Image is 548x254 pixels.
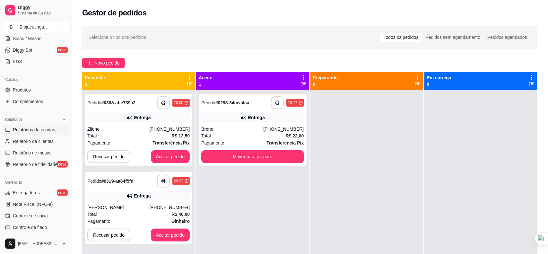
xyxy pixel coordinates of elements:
div: Gerenciar [3,177,69,188]
a: Entregadoresnovo [3,188,69,198]
div: [PERSON_NAME] [87,204,149,211]
button: Aceitar pedido [151,150,190,163]
a: Relatórios de vendas [3,125,69,135]
span: plus [87,61,92,65]
span: Selecione o tipo dos pedidos [89,34,146,41]
div: Pedidos agendados [484,33,531,42]
strong: Dinheiro [171,219,190,224]
span: Relatórios [5,117,22,122]
div: Catálogo [3,74,69,85]
p: Preparando [313,74,338,81]
span: B [8,24,14,30]
p: 2 [85,81,105,87]
div: Zilene [87,126,149,132]
span: Pedido [87,100,101,105]
span: Pagamento [87,218,110,225]
span: [EMAIL_ADDRESS][DOMAIN_NAME] [18,241,59,246]
span: Controle de fiado [13,224,47,231]
span: Complementos [13,98,43,105]
h2: Gestor de pedidos [82,8,147,18]
span: Produtos [13,87,31,93]
a: Nota Fiscal (NFC-e) [3,199,69,209]
span: Relatórios de vendas [13,127,55,133]
span: Controle de caixa [13,213,48,219]
strong: # 0308-abe739a2 [101,100,136,105]
strong: Transferência Pix [267,140,304,145]
div: Pedidos sem agendamento [422,33,484,42]
p: 0 [313,81,338,87]
span: Nota Fiscal (NFC-e) [13,201,53,207]
strong: R$ 13,50 [171,133,190,138]
strong: Transferência Pix [152,140,190,145]
div: Breno [201,126,263,132]
a: Controle de fiado [3,222,69,232]
button: Aceitar pedido [151,229,190,241]
span: Total [87,132,97,139]
span: Salão / Mesas [13,35,41,42]
span: Relatório de clientes [13,138,54,145]
button: Novo pedido [82,58,125,68]
strong: R$ 46,00 [171,212,190,217]
button: Recusar pedido [87,229,130,241]
button: Select a team [3,21,69,33]
div: Entrega [134,114,151,121]
span: Total [87,211,97,218]
span: Sistema de Gestão [18,11,66,16]
span: Pedido [201,100,215,105]
button: Recusar pedido [87,150,130,163]
div: [PHONE_NUMBER] [263,126,304,132]
button: [EMAIL_ADDRESS][DOMAIN_NAME] [3,236,69,251]
strong: # 0298-34cea4aa [215,100,249,105]
div: 10:17 [288,100,297,105]
div: [PHONE_NUMBER] [149,204,190,211]
span: Pagamento [87,139,110,146]
a: DiggySistema de Gestão [3,3,69,18]
div: Entrega [248,114,265,121]
span: Relatório de mesas [13,150,52,156]
p: 1 [199,81,213,87]
span: Relatório de fidelidade [13,161,57,168]
p: Aceito [199,74,213,81]
span: Diggy Bot [13,47,32,53]
p: Pendente [85,74,105,81]
p: 0 [427,81,451,87]
a: Relatório de clientes [3,136,69,146]
strong: R$ 22,00 [286,133,304,138]
span: Diggy [18,5,66,11]
a: Controle de caixa [3,211,69,221]
div: [PHONE_NUMBER] [149,126,190,132]
span: Pedido [87,179,101,184]
a: Relatório de fidelidadenovo [3,159,69,170]
span: Novo pedido [94,59,120,66]
span: Entregadores [13,189,40,196]
span: Total [201,132,211,139]
strong: # 0319-aa64f5fd [101,179,134,184]
button: Mover para preparo [201,150,304,163]
a: Complementos [3,96,69,107]
a: Diggy Botnovo [3,45,69,55]
a: Relatório de mesas [3,148,69,158]
div: Entrega [134,193,151,199]
span: Pagamento [201,139,224,146]
div: Biojacutinga ... [20,24,48,30]
div: 20:00 [174,100,183,105]
a: KDS [3,57,69,67]
a: Produtos [3,85,69,95]
div: 20:32 [174,179,183,184]
p: Em entrega [427,74,451,81]
div: Todos os pedidos [380,33,422,42]
a: Salão / Mesas [3,33,69,44]
span: KDS [13,58,22,65]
